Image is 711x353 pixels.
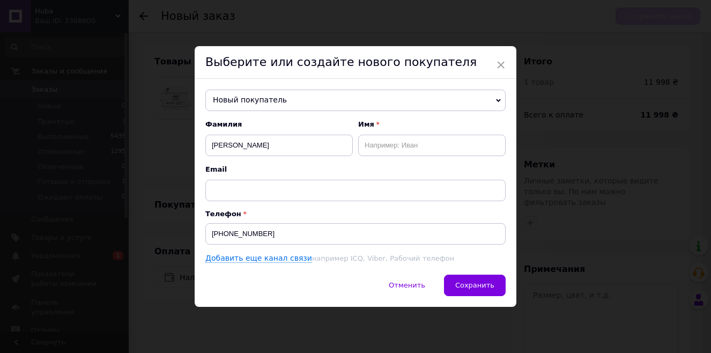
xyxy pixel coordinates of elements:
[205,165,506,174] span: Email
[358,120,506,129] span: Имя
[205,135,353,156] input: Например: Иванов
[358,135,506,156] input: Например: Иван
[205,90,506,111] span: Новый покупатель
[496,56,506,74] span: ×
[377,275,436,296] button: Отменить
[205,223,506,245] input: +38 096 0000000
[312,254,454,262] span: например ICQ, Viber, Рабочий телефон
[205,254,312,263] a: Добавить еще канал связи
[389,281,425,289] span: Отменить
[444,275,506,296] button: Сохранить
[205,210,506,218] p: Телефон
[455,281,494,289] span: Сохранить
[205,120,353,129] span: Фамилия
[195,46,516,79] div: Выберите или создайте нового покупателя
